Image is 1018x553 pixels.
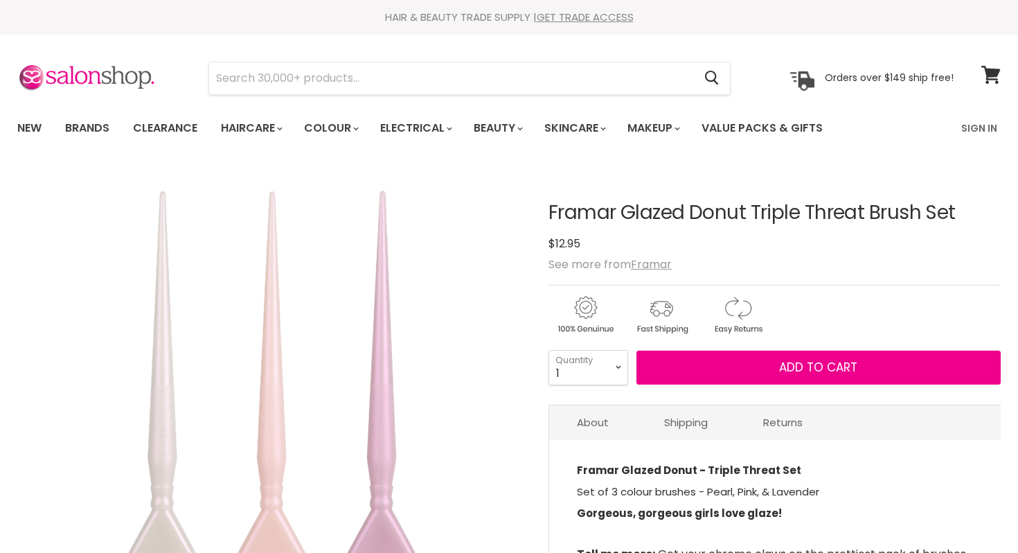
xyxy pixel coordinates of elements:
[209,62,693,94] input: Search
[953,114,1006,143] a: Sign In
[577,463,801,477] strong: Framar Glazed Donut - Triple Threat Set
[294,114,367,143] a: Colour
[370,114,461,143] a: Electrical
[548,202,1001,224] h1: Framar Glazed Donut Triple Threat Brush Set
[577,482,973,504] p: Set of 3 colour brushes - Pearl, Pink, & Lavender
[625,294,698,336] img: shipping.gif
[211,114,291,143] a: Haircare
[548,294,622,336] img: genuine.gif
[534,114,614,143] a: Skincare
[548,256,672,272] span: See more from
[617,114,688,143] a: Makeup
[701,294,774,336] img: returns.gif
[636,351,1001,385] button: Add to cart
[779,359,857,376] span: Add to cart
[548,350,628,385] select: Quantity
[631,256,672,272] a: Framar
[7,108,893,148] ul: Main menu
[123,114,208,143] a: Clearance
[825,71,954,84] p: Orders over $149 ship free!
[577,506,782,520] strong: Gorgeous, gorgeous girls love glaze!
[548,236,580,252] span: $12.95
[463,114,531,143] a: Beauty
[537,10,634,24] a: GET TRADE ACCESS
[735,405,830,439] a: Returns
[636,405,735,439] a: Shipping
[7,114,52,143] a: New
[55,114,120,143] a: Brands
[208,62,731,95] form: Product
[691,114,833,143] a: Value Packs & Gifts
[549,405,636,439] a: About
[693,62,730,94] button: Search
